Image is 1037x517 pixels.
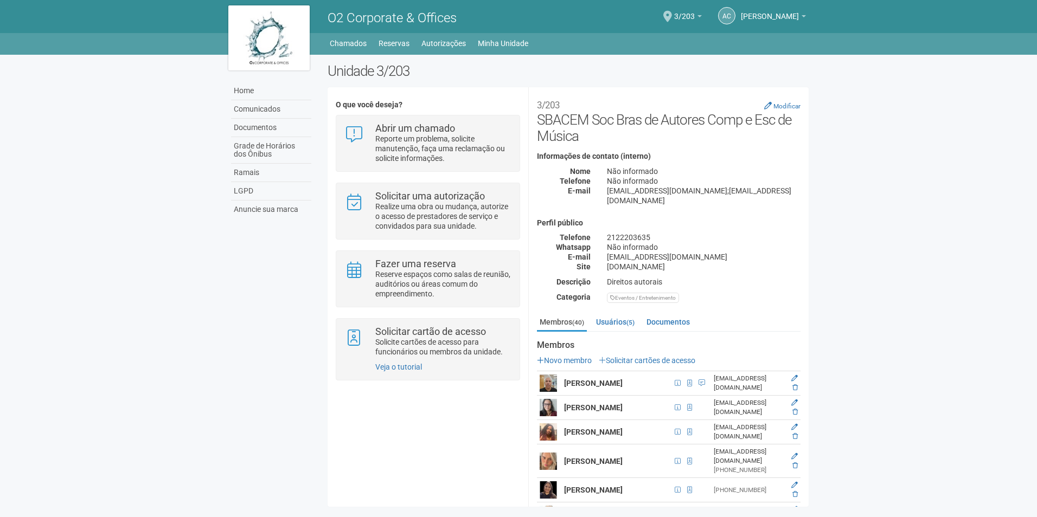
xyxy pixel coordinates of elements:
[577,262,591,271] strong: Site
[599,176,809,186] div: Não informado
[741,2,799,21] span: Amanda Cristina Sampaio Almeida
[228,5,310,70] img: logo.jpg
[568,186,591,195] strong: E-mail
[540,453,557,470] img: user.png
[537,356,592,365] a: Novo membro
[231,100,311,119] a: Comunicados
[568,253,591,261] strong: E-mail
[375,202,511,231] p: Realize uma obra ou mudança, autorize o acesso de prestadores de serviço e convidados para sua un...
[336,101,520,109] h4: O que você deseja?
[231,182,311,201] a: LGPD
[375,337,511,357] p: Solicite cartões de acesso para funcionários ou membros da unidade.
[714,486,784,495] div: [PHONE_NUMBER]
[599,232,809,242] div: 2122203635
[674,14,702,22] a: 3/203
[792,408,798,416] a: Excluir membro
[626,319,635,326] small: (5)
[537,314,587,332] a: Membros(40)
[537,340,801,350] strong: Membros
[572,319,584,326] small: (40)
[231,137,311,164] a: Grade de Horários dos Ônibus
[328,10,457,25] span: O2 Corporate & Offices
[773,102,801,110] small: Modificar
[644,314,693,330] a: Documentos
[714,466,784,475] div: [PHONE_NUMBER]
[231,164,311,182] a: Ramais
[231,82,311,100] a: Home
[556,277,591,286] strong: Descrição
[718,7,735,24] a: AC
[540,374,557,392] img: user.png
[791,506,798,513] a: Editar membro
[344,191,511,231] a: Solicitar uma autorização Realize uma obra ou mudança, autorize o acesso de prestadores de serviç...
[344,124,511,163] a: Abrir um chamado Reporte um problema, solicite manutenção, faça uma reclamação ou solicite inform...
[375,326,486,337] strong: Solicitar cartão de acesso
[791,423,798,431] a: Editar membro
[537,100,560,111] small: 3/203
[599,166,809,176] div: Não informado
[599,356,695,365] a: Solicitar cartões de acesso
[375,122,455,134] strong: Abrir um chamado
[792,432,798,440] a: Excluir membro
[537,152,801,160] h4: Informações de contato (interno)
[791,453,798,460] a: Editar membro
[560,233,591,242] strong: Telefone
[792,462,798,469] a: Excluir membro
[564,379,623,387] strong: [PERSON_NAME]
[421,36,466,51] a: Autorizações
[540,481,557,499] img: user.png
[231,201,311,218] a: Anuncie sua marca
[674,2,695,21] span: 3/203
[791,374,798,382] a: Editar membro
[599,242,809,252] div: Não informado
[570,167,591,176] strong: Nome
[714,398,784,417] div: [EMAIL_ADDRESS][DOMAIN_NAME]
[791,481,798,489] a: Editar membro
[564,486,623,494] strong: [PERSON_NAME]
[560,177,591,185] strong: Telefone
[556,293,591,301] strong: Categoria
[599,252,809,262] div: [EMAIL_ADDRESS][DOMAIN_NAME]
[714,423,784,441] div: [EMAIL_ADDRESS][DOMAIN_NAME]
[478,36,528,51] a: Minha Unidade
[564,457,623,466] strong: [PERSON_NAME]
[556,243,591,251] strong: Whatsapp
[764,101,801,110] a: Modificar
[599,262,809,272] div: [DOMAIN_NAME]
[791,399,798,406] a: Editar membro
[231,119,311,137] a: Documentos
[375,190,485,202] strong: Solicitar uma autorização
[540,399,557,416] img: user.png
[792,490,798,498] a: Excluir membro
[537,219,801,227] h4: Perfil público
[593,314,637,330] a: Usuários(5)
[540,423,557,441] img: user.png
[599,186,809,205] div: [EMAIL_ADDRESS][DOMAIN_NAME];[EMAIL_ADDRESS][DOMAIN_NAME]
[344,259,511,299] a: Fazer uma reserva Reserve espaços como salas de reunião, auditórios ou áreas comum do empreendime...
[375,363,422,371] a: Veja o tutorial
[564,403,623,412] strong: [PERSON_NAME]
[375,269,511,299] p: Reserve espaços como salas de reunião, auditórios ou áreas comum do empreendimento.
[379,36,409,51] a: Reservas
[344,327,511,357] a: Solicitar cartão de acesso Solicite cartões de acesso para funcionários ou membros da unidade.
[330,36,367,51] a: Chamados
[714,447,784,466] div: [EMAIL_ADDRESS][DOMAIN_NAME]
[607,293,679,303] div: Eventos / Entretenimento
[328,63,809,79] h2: Unidade 3/203
[714,374,784,392] div: [EMAIL_ADDRESS][DOMAIN_NAME]
[599,277,809,287] div: Direitos autorais
[375,134,511,163] p: Reporte um problema, solicite manutenção, faça uma reclamação ou solicite informações.
[375,258,456,269] strong: Fazer uma reserva
[564,428,623,436] strong: [PERSON_NAME]
[741,14,806,22] a: [PERSON_NAME]
[792,384,798,391] a: Excluir membro
[537,95,801,144] h2: SBACEM Soc Bras de Autores Comp e Esc de Música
